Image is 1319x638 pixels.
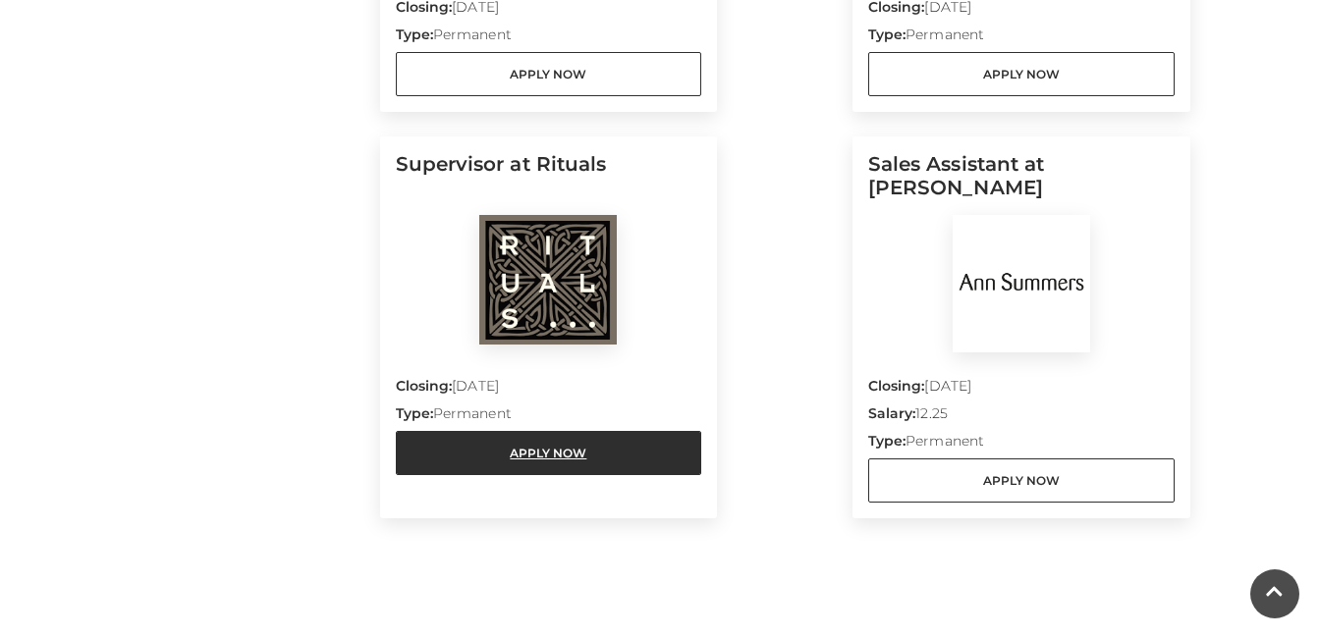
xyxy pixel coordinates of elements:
img: Rituals [479,215,617,345]
strong: Closing: [868,377,925,395]
h5: Supervisor at Rituals [396,152,702,215]
img: Ann Summers [953,215,1090,352]
p: Permanent [396,403,702,431]
p: Permanent [868,431,1175,458]
p: [DATE] [868,376,1175,403]
strong: Type: [396,404,433,422]
a: Apply Now [396,52,702,96]
a: Apply Now [868,52,1175,96]
strong: Type: [868,432,906,450]
strong: Type: [868,26,906,43]
a: Apply Now [396,431,702,475]
p: 12.25 [868,403,1175,431]
strong: Closing: [396,377,453,395]
strong: Type: [396,26,433,43]
p: Permanent [868,25,1175,52]
p: Permanent [396,25,702,52]
h5: Sales Assistant at [PERSON_NAME] [868,152,1175,215]
strong: Salary: [868,404,916,422]
a: Apply Now [868,458,1175,503]
p: [DATE] [396,376,702,403]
